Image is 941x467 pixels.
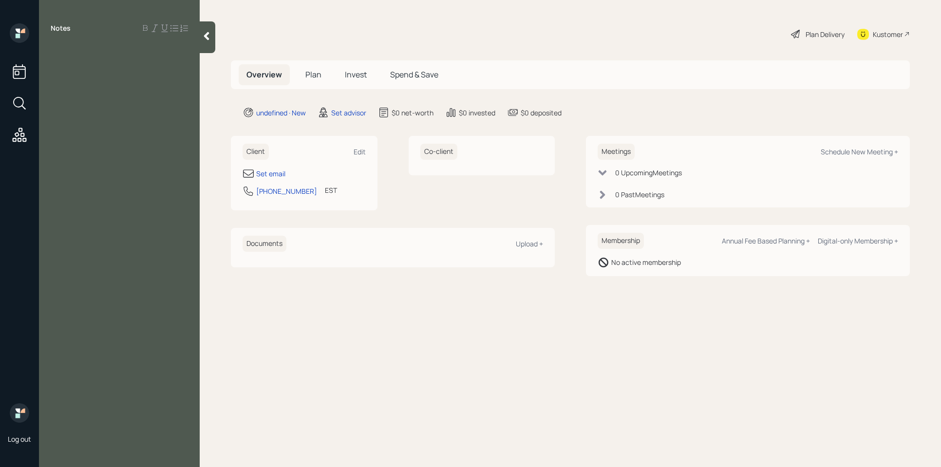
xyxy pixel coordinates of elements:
h6: Client [243,144,269,160]
div: $0 net-worth [392,108,433,118]
h6: Membership [598,233,644,249]
div: No active membership [611,257,681,267]
h6: Documents [243,236,286,252]
div: undefined · New [256,108,306,118]
span: Spend & Save [390,69,438,80]
label: Notes [51,23,71,33]
div: [PHONE_NUMBER] [256,186,317,196]
div: Edit [354,147,366,156]
div: EST [325,185,337,195]
div: Annual Fee Based Planning + [722,236,810,245]
span: Invest [345,69,367,80]
div: $0 invested [459,108,495,118]
h6: Co-client [420,144,457,160]
img: retirable_logo.png [10,403,29,423]
div: 0 Past Meeting s [615,189,664,200]
div: Upload + [516,239,543,248]
div: Kustomer [873,29,903,39]
div: 0 Upcoming Meeting s [615,168,682,178]
div: Digital-only Membership + [818,236,898,245]
h6: Meetings [598,144,635,160]
div: $0 deposited [521,108,562,118]
span: Plan [305,69,321,80]
div: Log out [8,434,31,444]
div: Schedule New Meeting + [821,147,898,156]
div: Set advisor [331,108,366,118]
div: Plan Delivery [806,29,845,39]
div: Set email [256,168,285,179]
span: Overview [246,69,282,80]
